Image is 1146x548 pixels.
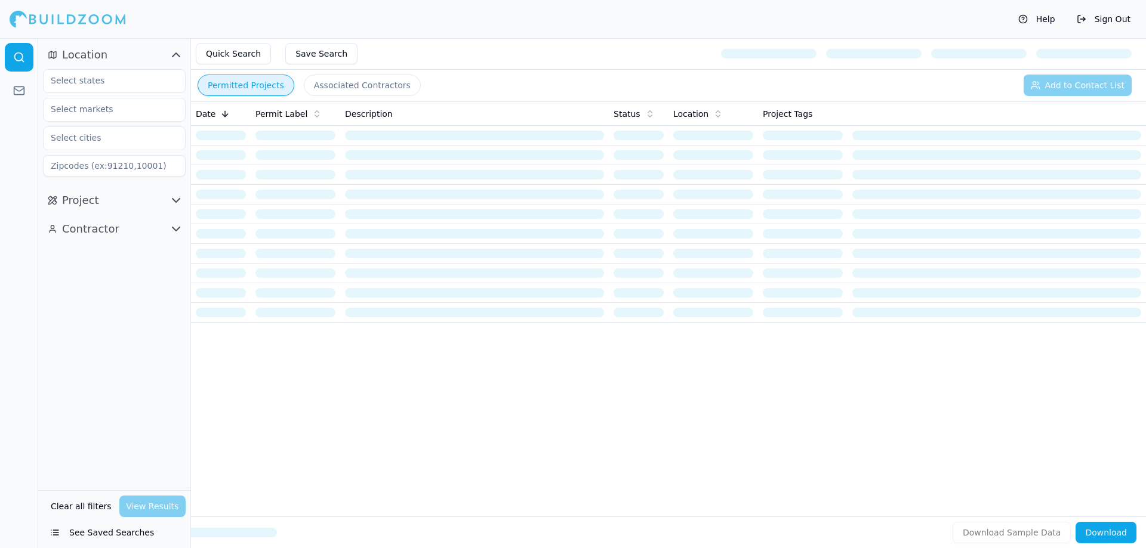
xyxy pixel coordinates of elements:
[304,75,421,96] button: Associated Contractors
[43,191,186,210] button: Project
[43,522,186,543] button: See Saved Searches
[1076,522,1136,543] button: Download
[196,43,271,64] button: Quick Search
[198,75,294,96] button: Permitted Projects
[614,108,640,120] span: Status
[43,219,186,239] button: Contractor
[44,127,170,148] input: Select cities
[44,98,170,120] input: Select markets
[48,496,115,517] button: Clear all filters
[255,108,307,120] span: Permit Label
[1071,10,1136,29] button: Sign Out
[196,108,215,120] span: Date
[763,108,812,120] span: Project Tags
[1012,10,1061,29] button: Help
[673,108,708,120] span: Location
[43,155,186,177] input: Zipcodes (ex:91210,10001)
[345,108,393,120] span: Description
[44,70,170,91] input: Select states
[62,47,107,63] span: Location
[62,221,119,237] span: Contractor
[285,43,358,64] button: Save Search
[62,192,99,209] span: Project
[43,45,186,64] button: Location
